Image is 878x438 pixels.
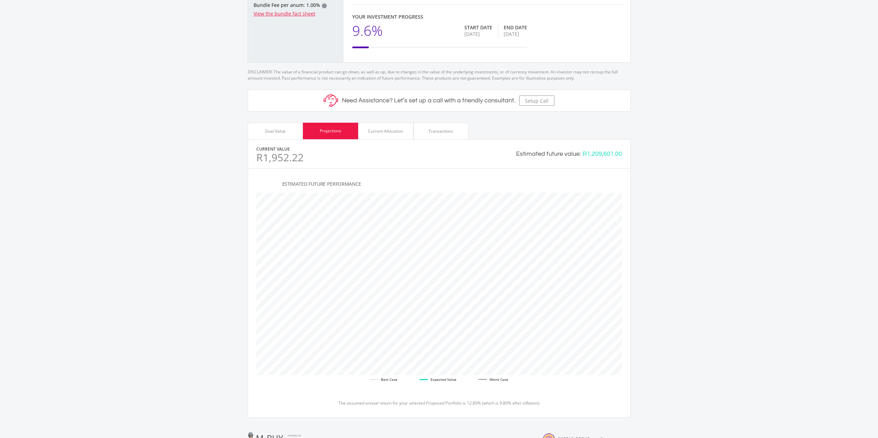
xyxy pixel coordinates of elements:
[256,152,304,163] div: R1,952.22
[368,128,403,134] div: Current Allocation
[352,20,383,41] div: 9.6%
[504,24,527,31] div: End Date
[504,31,527,38] div: [DATE]
[464,31,492,38] div: [DATE]
[370,375,397,384] li: Best Case
[256,400,622,406] p: The assumed annual return for your selected Proposed Portfolio is 12.89% (which is 9.89% after in...
[516,149,581,159] div: Estimated future value:
[248,63,631,81] p: DISCLAIMER: The value of a financial product can go down, as well as up, due to changes in the va...
[322,3,327,8] div: i
[254,10,315,17] a: View the bundle fact sheet
[479,375,508,384] li: Worst Case
[464,24,492,31] div: Start Date
[342,97,515,104] h5: Need Assistance? Let’s set up a call with a friendly consultant.
[320,128,341,134] div: Projections
[282,181,361,187] span: Estimated Future Performance
[254,1,338,10] div: Bundle Fee per anum: 1.00%
[256,146,290,152] label: Current Value
[428,128,453,134] div: Transactions
[583,149,622,159] div: R1,209,601.00
[352,13,527,20] div: Your Investment Progress
[420,375,456,384] li: Expected Value
[265,128,286,134] div: Goal Value
[519,95,554,106] button: Setup Call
